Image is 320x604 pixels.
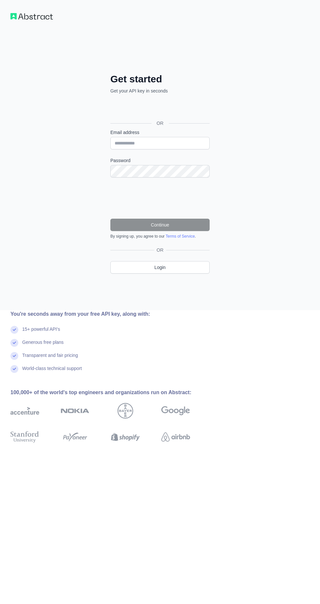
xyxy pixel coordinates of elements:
div: You're seconds away from your free API key, along with: [10,310,211,318]
label: Email address [110,129,210,136]
span: OR [154,247,166,253]
img: shopify [111,430,140,444]
div: World-class technical support [22,365,82,378]
div: Transparent and fair pricing [22,352,78,365]
img: stanford university [10,430,39,444]
img: google [161,403,190,419]
label: Password [110,157,210,164]
img: airbnb [161,430,190,444]
a: Login [110,261,210,274]
img: check mark [10,326,18,334]
button: Continue [110,219,210,231]
img: check mark [10,365,18,373]
div: Generous free plans [22,339,64,352]
img: accenture [10,403,39,419]
a: Terms of Service [166,234,195,239]
iframe: reCAPTCHA [110,185,210,211]
div: 100,000+ of the world's top engineers and organizations run on Abstract: [10,389,211,396]
img: Workflow [10,13,53,20]
div: By signing up, you agree to our . [110,234,210,239]
img: bayer [118,403,133,419]
p: Get your API key in seconds [110,88,210,94]
img: check mark [10,352,18,360]
span: OR [152,120,169,126]
img: check mark [10,339,18,347]
div: 15+ powerful API's [22,326,60,339]
h2: Get started [110,73,210,85]
iframe: Botón de Acceder con Google [107,101,212,116]
img: nokia [61,403,89,419]
img: payoneer [61,430,89,444]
